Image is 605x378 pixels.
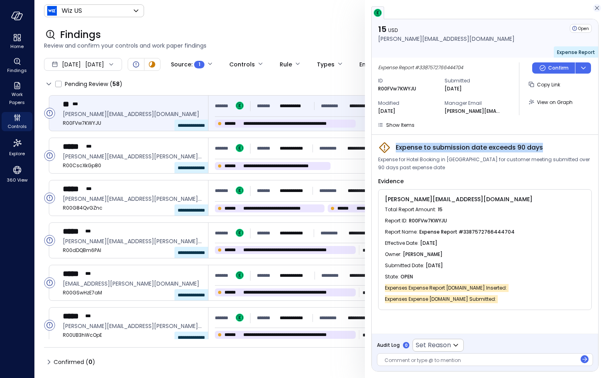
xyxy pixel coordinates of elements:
div: Home [2,32,32,51]
span: ID [378,77,438,85]
p: Set Reason [416,340,451,350]
span: [DATE] [62,60,81,69]
span: USD [388,27,398,34]
span: [PERSON_NAME] [403,250,443,258]
span: Submitted Date : [385,262,426,270]
span: michelle.bove@wiz.io [63,152,202,161]
div: Source : [171,58,204,71]
span: Effective Date : [385,239,420,247]
button: dropdown-icon-button [575,62,591,74]
p: 0 [405,342,408,348]
span: [PERSON_NAME][EMAIL_ADDRESS][DOMAIN_NAME] [385,195,533,203]
img: Icon [47,6,57,16]
span: OPEN [401,273,413,281]
span: R00CscXkGp80 [63,162,202,170]
span: R00dDQBm6PAI [63,246,202,254]
button: View on Graph [526,95,576,109]
span: 1 [198,60,200,68]
p: R00FVw7KWYJU [378,85,416,93]
button: Show Items [374,120,418,130]
div: Open [44,277,55,288]
span: Expense Report #3387572766444704 [419,228,515,236]
span: Report Name : [385,228,419,236]
span: francisco.matos@wiz.io [63,110,202,118]
span: Evidence [378,177,404,185]
img: expensify [374,9,382,17]
span: kirk.bailey@wiz.io [63,194,202,203]
span: [DATE] [420,239,437,247]
span: Expense Report [557,49,595,56]
span: Review and confirm your controls and work paper findings [44,41,595,50]
span: Findings [60,28,101,41]
span: wade.dennis@wiz.io [63,237,202,246]
span: Expense Report #3387572766444704 [378,64,463,71]
p: Wiz US [62,6,82,16]
div: Open [44,320,55,331]
span: Work Papers [5,90,29,106]
span: R00FVw7KWYJU [63,119,202,127]
span: Show Items [386,122,415,128]
div: Work Papers [2,80,32,107]
p: [PERSON_NAME][EMAIL_ADDRESS][PERSON_NAME][DOMAIN_NAME] [445,107,501,115]
span: Home [10,42,24,50]
span: Controls [8,122,27,130]
span: Modified [378,99,438,107]
div: Open [44,192,55,204]
span: Audit Log [377,341,400,349]
span: 58 [112,80,120,88]
span: [DATE] [426,262,443,270]
span: R00UB3hWcOpE [63,331,202,339]
div: In Progress [147,60,157,69]
span: Expense for Hotel Booking in [GEOGRAPHIC_DATA] for customer meeting submitted over 90 days past e... [378,156,592,172]
span: Expenses Expense [DOMAIN_NAME] Submitted : [385,295,498,303]
span: Submitted [445,77,505,85]
p: 15 [378,24,515,34]
span: Total Report Amount : [385,206,438,214]
div: ( ) [86,358,95,366]
span: Explore [9,150,25,158]
div: ( ) [110,80,122,88]
div: Open [131,60,141,69]
span: 0 [88,358,92,366]
span: Pending Review [65,78,122,90]
div: Findings [2,56,32,75]
button: Confirm [532,62,575,74]
span: Findings [7,66,27,74]
span: 360 View [7,176,28,184]
p: [DATE] [378,107,395,115]
button: Copy Link [526,78,563,91]
span: kirk.bailey@wiz.io [63,322,202,330]
p: [DATE] [445,85,462,93]
span: R00G84QvGZnc [63,204,202,212]
div: Open [44,235,55,246]
div: 360 View [2,163,32,185]
div: Button group with a nested menu [532,62,591,74]
span: View on Graph [537,99,573,106]
span: R00FVw7KWYJU [409,217,447,225]
span: Expenses Expense Report [DOMAIN_NAME] Inserted : [385,284,509,292]
span: Manager Email [445,99,505,107]
span: Confirmed [54,356,95,368]
span: Expense to submission date exceeds 90 days [396,143,543,152]
p: [PERSON_NAME][EMAIL_ADDRESS][DOMAIN_NAME] [378,34,515,43]
span: Owner : [385,250,403,258]
span: Copy Link [537,81,560,88]
div: Open [44,150,55,161]
div: Controls [2,112,32,131]
span: R00GSwHzE7aM [63,289,202,297]
div: Entity [359,58,375,71]
div: Rule [280,58,292,71]
div: Explore [2,136,32,158]
div: Open [44,108,55,119]
div: Types [317,58,335,71]
span: State : [385,273,401,281]
span: 15 [438,206,443,214]
span: Report ID : [385,217,409,225]
div: Open [570,24,592,33]
p: Confirm [548,64,569,72]
div: Controls [229,58,255,71]
span: tj.oshea@wiz.io [63,279,202,288]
